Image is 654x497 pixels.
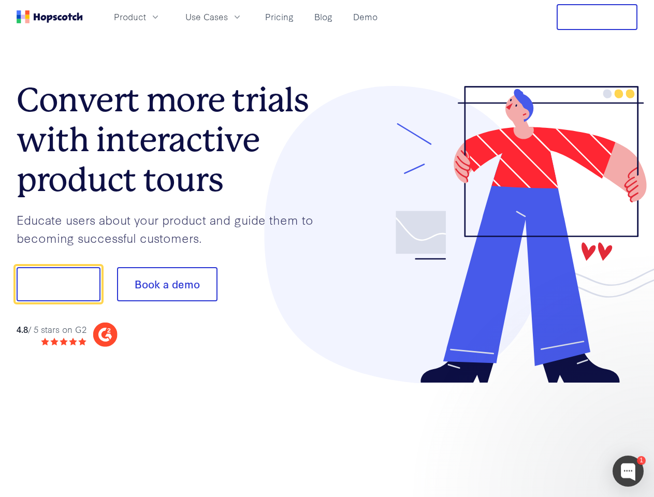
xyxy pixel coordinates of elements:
h1: Convert more trials with interactive product tours [17,80,327,199]
a: Home [17,10,83,23]
a: Demo [349,8,382,25]
div: / 5 stars on G2 [17,323,86,336]
button: Product [108,8,167,25]
a: Pricing [261,8,298,25]
button: Use Cases [179,8,249,25]
span: Use Cases [185,10,228,23]
span: Product [114,10,146,23]
a: Blog [310,8,337,25]
div: 1 [637,456,646,465]
button: Free Trial [557,4,637,30]
button: Show me! [17,267,100,301]
button: Book a demo [117,267,217,301]
p: Educate users about your product and guide them to becoming successful customers. [17,211,327,246]
strong: 4.8 [17,323,28,335]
